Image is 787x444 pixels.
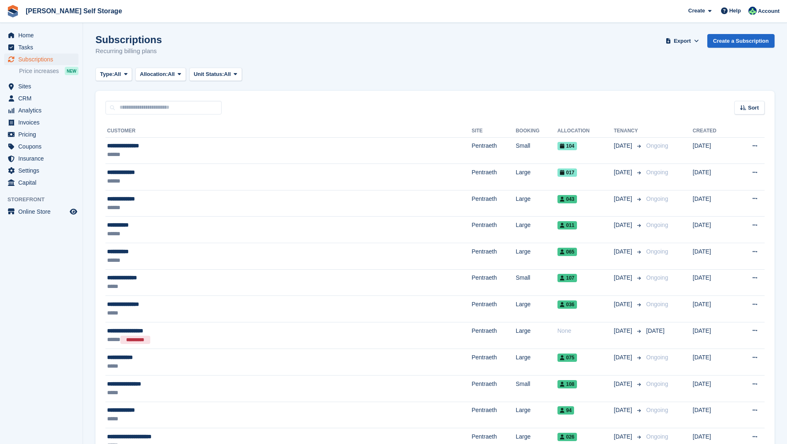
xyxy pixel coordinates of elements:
a: menu [4,81,78,92]
td: Large [516,402,557,428]
div: None [557,327,614,335]
span: Invoices [18,117,68,128]
h1: Subscriptions [95,34,162,45]
span: Ongoing [646,195,668,202]
img: Dafydd Pritchard [748,7,757,15]
span: [DATE] [614,221,634,229]
td: Pentraeth [472,164,516,190]
button: Allocation: All [135,68,186,81]
a: menu [4,41,78,53]
span: 043 [557,195,577,203]
td: Large [516,190,557,217]
span: All [114,70,121,78]
span: 026 [557,433,577,441]
span: Online Store [18,206,68,217]
th: Customer [105,124,472,138]
span: Capital [18,177,68,188]
td: Large [516,164,557,190]
a: menu [4,29,78,41]
span: Price increases [19,67,59,75]
span: CRM [18,93,68,104]
td: Pentraeth [472,349,516,376]
td: Large [516,243,557,270]
span: [DATE] [614,141,634,150]
td: Pentraeth [472,137,516,164]
a: menu [4,153,78,164]
td: [DATE] [693,402,734,428]
span: All [224,70,231,78]
span: All [168,70,175,78]
span: Create [688,7,705,15]
td: Small [516,376,557,402]
span: [DATE] [614,432,634,441]
span: Ongoing [646,433,668,440]
span: Tasks [18,41,68,53]
a: [PERSON_NAME] Self Storage [22,4,125,18]
td: [DATE] [693,376,734,402]
span: Subscriptions [18,54,68,65]
span: 107 [557,274,577,282]
span: 036 [557,300,577,309]
a: menu [4,129,78,140]
td: [DATE] [693,217,734,243]
td: [DATE] [693,164,734,190]
span: [DATE] [614,327,634,335]
th: Booking [516,124,557,138]
span: Ongoing [646,169,668,176]
td: Pentraeth [472,269,516,296]
span: Allocation: [140,70,168,78]
span: Ongoing [646,222,668,228]
td: Large [516,349,557,376]
td: [DATE] [693,137,734,164]
span: Unit Status: [194,70,224,78]
td: [DATE] [693,243,734,270]
span: [DATE] [614,195,634,203]
th: Allocation [557,124,614,138]
th: Created [693,124,734,138]
span: Settings [18,165,68,176]
span: Pricing [18,129,68,140]
span: Home [18,29,68,41]
a: menu [4,206,78,217]
a: menu [4,93,78,104]
span: [DATE] [614,300,634,309]
td: Pentraeth [472,322,516,349]
td: [DATE] [693,269,734,296]
td: Pentraeth [472,296,516,322]
a: menu [4,54,78,65]
button: Unit Status: All [189,68,242,81]
span: 017 [557,168,577,177]
span: 108 [557,380,577,388]
span: Ongoing [646,301,668,307]
span: Ongoing [646,274,668,281]
td: Pentraeth [472,376,516,402]
span: [DATE] [614,247,634,256]
span: 104 [557,142,577,150]
span: Account [758,7,780,15]
td: Pentraeth [472,217,516,243]
a: menu [4,117,78,128]
span: Ongoing [646,407,668,413]
span: [DATE] [614,406,634,415]
span: [DATE] [614,168,634,177]
span: Sites [18,81,68,92]
span: [DATE] [614,273,634,282]
a: Preview store [68,207,78,217]
span: 075 [557,354,577,362]
td: Small [516,137,557,164]
span: Coupons [18,141,68,152]
td: Large [516,296,557,322]
a: Price increases NEW [19,66,78,76]
span: Sort [748,104,759,112]
a: menu [4,141,78,152]
button: Type: All [95,68,132,81]
img: stora-icon-8386f47178a22dfd0bd8f6a31ec36ba5ce8667c1dd55bd0f319d3a0aa187defe.svg [7,5,19,17]
span: Insurance [18,153,68,164]
span: Type: [100,70,114,78]
span: Analytics [18,105,68,116]
span: Ongoing [646,142,668,149]
td: Large [516,322,557,349]
span: Help [729,7,741,15]
td: Pentraeth [472,402,516,428]
td: [DATE] [693,190,734,217]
